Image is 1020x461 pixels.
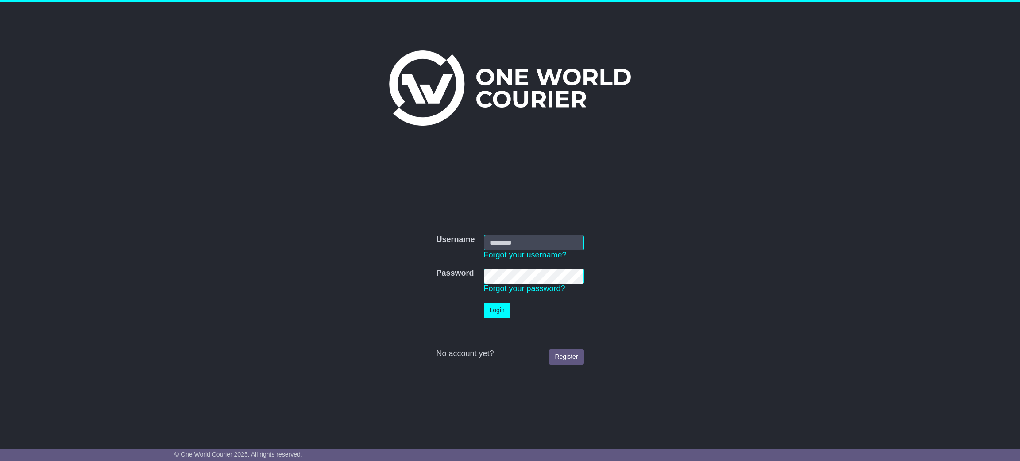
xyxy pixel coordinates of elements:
[436,235,475,245] label: Username
[436,349,583,359] div: No account yet?
[549,349,583,365] a: Register
[389,50,631,126] img: One World
[484,250,567,259] a: Forgot your username?
[484,284,565,293] a: Forgot your password?
[484,303,510,318] button: Login
[174,451,302,458] span: © One World Courier 2025. All rights reserved.
[436,269,474,278] label: Password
